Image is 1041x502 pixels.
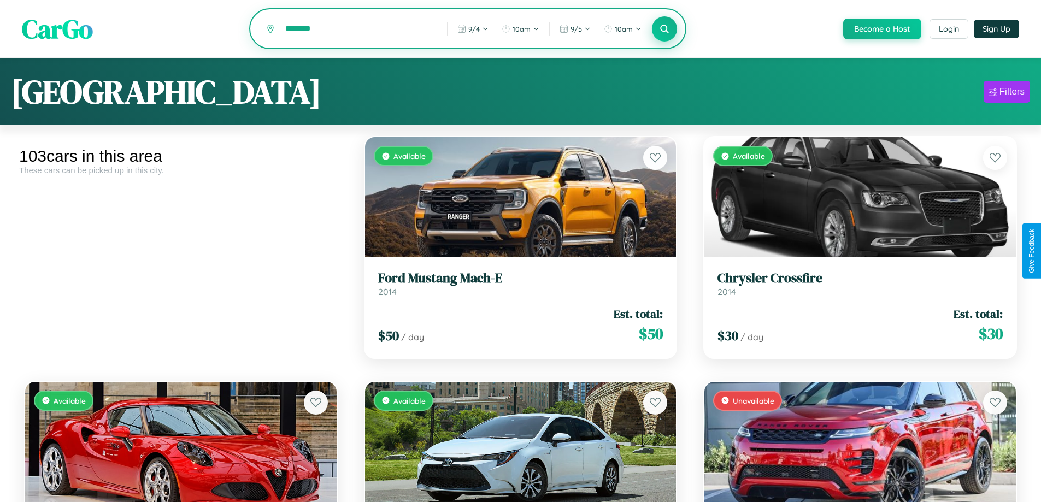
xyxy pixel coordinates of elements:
[393,396,426,405] span: Available
[11,69,321,114] h1: [GEOGRAPHIC_DATA]
[452,20,494,38] button: 9/4
[843,19,921,39] button: Become a Host
[930,19,968,39] button: Login
[19,166,343,175] div: These cars can be picked up in this city.
[733,396,774,405] span: Unavailable
[378,327,399,345] span: $ 50
[717,327,738,345] span: $ 30
[54,396,86,405] span: Available
[740,332,763,342] span: / day
[717,270,1003,286] h3: Chrysler Crossfire
[22,11,93,47] span: CarGo
[1028,229,1036,273] div: Give Feedback
[615,25,633,33] span: 10am
[639,323,663,345] span: $ 50
[999,86,1025,97] div: Filters
[554,20,596,38] button: 9/5
[717,270,1003,297] a: Chrysler Crossfire2014
[974,20,1019,38] button: Sign Up
[378,270,663,286] h3: Ford Mustang Mach-E
[378,270,663,297] a: Ford Mustang Mach-E2014
[614,306,663,322] span: Est. total:
[954,306,1003,322] span: Est. total:
[717,286,736,297] span: 2014
[979,323,1003,345] span: $ 30
[468,25,480,33] span: 9 / 4
[513,25,531,33] span: 10am
[733,151,765,161] span: Available
[393,151,426,161] span: Available
[401,332,424,342] span: / day
[19,147,343,166] div: 103 cars in this area
[984,81,1030,103] button: Filters
[496,20,545,38] button: 10am
[378,286,397,297] span: 2014
[571,25,582,33] span: 9 / 5
[598,20,647,38] button: 10am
